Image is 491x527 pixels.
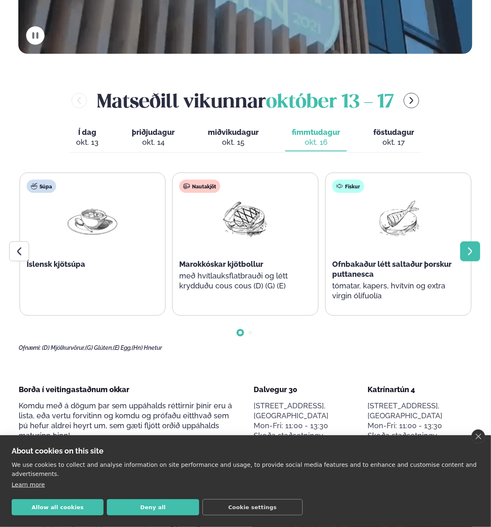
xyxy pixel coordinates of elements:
[179,260,263,268] span: Marokkóskar kjötbollur
[76,127,99,137] span: Í dag
[12,499,104,515] button: Allow all cookies
[292,128,340,137] span: fimmtudagur
[97,87,394,114] h2: Matseðill vikunnar
[239,331,242,334] span: Go to slide 1
[254,401,358,421] p: [STREET_ADDRESS], [GEOGRAPHIC_DATA]
[113,344,132,351] span: (E) Egg,
[125,124,181,151] button: þriðjudagur okt. 14
[179,271,311,291] p: með hvítlauksflatbrauði og létt krydduðu cous cous (D) (G) (E)
[404,93,419,108] button: menu-btn-right
[368,385,472,395] div: Katrínartún 4
[76,137,99,147] div: okt. 13
[27,260,85,268] span: Íslensk kjötsúpa
[66,200,119,238] img: Soup.png
[254,385,358,395] div: Dalvegur 30
[179,180,220,193] div: Nautakjöt
[208,137,259,147] div: okt. 15
[254,421,358,431] div: Mon-Fri: 11:00 - 13:30
[183,183,190,190] img: beef.svg
[373,128,414,137] span: föstudagur
[42,344,85,351] span: (D) Mjólkurvörur,
[367,124,421,151] button: föstudagur okt. 17
[368,421,472,431] div: Mon-Fri: 11:00 - 13:30
[249,331,252,334] span: Go to slide 2
[285,124,347,151] button: fimmtudagur okt. 16
[219,200,272,238] img: Beef-Meat.png
[12,481,45,488] a: Learn more
[107,499,199,515] button: Deny all
[69,124,105,151] button: Í dag okt. 13
[208,128,259,137] span: miðvikudagur
[132,128,175,137] span: þriðjudagur
[12,460,479,478] p: We use cookies to collect and analyse information on site performance and usage, to provide socia...
[132,137,175,147] div: okt. 14
[373,137,414,147] div: okt. 17
[31,183,37,190] img: soup.svg
[336,183,343,190] img: fish.svg
[72,93,87,108] button: menu-btn-left
[201,124,265,151] button: miðvikudagur okt. 15
[471,429,485,444] a: close
[332,281,464,301] p: tómatar, kapers, hvítvín og extra virgin ólífuolía
[27,180,56,193] div: Súpa
[19,385,130,394] span: Borða í veitingastaðnum okkar
[19,344,41,351] span: Ofnæmi:
[254,431,323,441] a: Skoða staðsetningu
[372,200,425,238] img: Fish.png
[368,401,472,421] p: [STREET_ADDRESS], [GEOGRAPHIC_DATA]
[132,344,163,351] span: (Hn) Hnetur
[19,402,232,440] span: Komdu með á dögum þar sem uppáhalds réttirnir þínir eru á lista, eða vertu forvitinn og komdu og ...
[292,137,340,147] div: okt. 16
[266,93,394,112] span: október 13 - 17
[12,446,104,455] strong: About cookies on this site
[202,499,303,515] button: Cookie settings
[332,180,364,193] div: Fiskur
[332,260,452,278] span: Ofnbakaður létt saltaður þorskur puttanesca
[368,431,437,441] a: Skoða staðsetningu
[85,344,113,351] span: (G) Glúten,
